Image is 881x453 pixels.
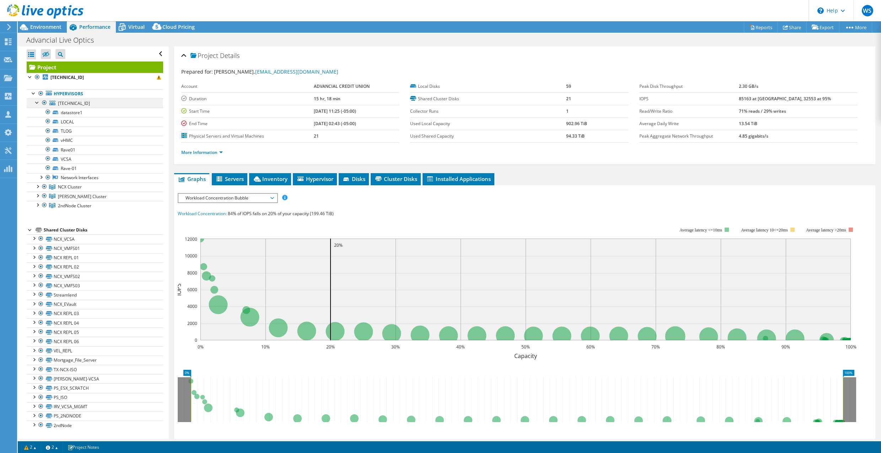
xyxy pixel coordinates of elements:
[185,236,197,242] text: 12000
[27,244,163,253] a: NCX_VMFS01
[391,344,400,350] text: 30%
[27,89,163,98] a: Hypervisors
[27,182,163,192] a: NCX Cluster
[314,96,340,102] b: 15 hr, 18 min
[27,411,163,421] a: PS_2NDNODE
[27,281,163,290] a: NCX_VMFS03
[27,145,163,154] a: Rave01
[27,108,163,117] a: datastore1
[27,309,163,318] a: NCX REPL 03
[27,346,163,356] a: VEL_REPL
[27,300,163,309] a: NCX_EVault
[181,120,314,127] label: End Time
[181,68,213,75] label: Prepared for:
[185,253,197,259] text: 10000
[187,303,197,309] text: 4000
[845,344,856,350] text: 100%
[27,98,163,108] a: [TECHNICAL_ID]
[44,226,163,234] div: Shared Cluster Disks
[566,83,571,89] b: 59
[639,108,739,115] label: Read/Write Ratio
[639,83,739,90] label: Peak Disk Throughput
[214,68,338,75] span: [PERSON_NAME],
[181,95,314,102] label: Duration
[739,108,786,114] b: 71% reads / 29% writes
[58,193,107,199] span: [PERSON_NAME] Cluster
[27,164,163,173] a: Rave-01
[566,133,585,139] b: 94.33 TiB
[27,272,163,281] a: NCX_VMFS02
[178,210,227,217] span: Workload Concentration:
[679,228,722,233] tspan: Average latency <=10ms
[566,108,569,114] b: 1
[806,22,839,33] a: Export
[410,108,566,115] label: Collector Runs
[521,344,530,350] text: 50%
[58,203,91,209] span: 2ndNode Cluster
[181,83,314,90] label: Account
[220,51,240,60] span: Details
[190,52,218,59] span: Project
[781,344,790,350] text: 90%
[334,242,343,248] text: 20%
[27,402,163,411] a: IRV_VCSA_MGMT
[456,344,465,350] text: 40%
[410,120,566,127] label: Used Local Capacity
[566,96,571,102] b: 21
[27,173,163,182] a: Network Interfaces
[27,136,163,145] a: vHMC
[50,74,84,80] b: [TECHNICAL_ID]
[651,344,660,350] text: 70%
[739,121,757,127] b: 13.54 TiB
[514,352,537,360] text: Capacity
[739,83,758,89] b: 2.30 GB/s
[314,121,356,127] b: [DATE] 02:43 (-05:00)
[342,175,365,182] span: Disks
[296,175,333,182] span: Hypervisor
[253,175,288,182] span: Inventory
[198,344,204,350] text: 0%
[27,253,163,262] a: NCX REPL 01
[27,421,163,430] a: 2ndNode
[862,5,873,16] span: WS
[195,337,197,343] text: 0
[744,22,778,33] a: Reports
[181,108,314,115] label: Start Time
[178,175,206,182] span: Graphs
[27,383,163,393] a: PS_ESX_SCRATCH
[181,149,223,155] a: More Information
[58,100,90,106] span: [TECHNICAL_ID]
[839,22,872,33] a: More
[639,95,739,102] label: IOPS
[27,154,163,164] a: VCSA
[410,95,566,102] label: Shared Cluster Disks
[639,133,739,140] label: Peak Aggregate Network Throughput
[778,22,807,33] a: Share
[806,228,846,233] text: Average latency >20ms
[27,337,163,346] a: NCX REPL 06
[63,443,104,452] a: Project Notes
[27,117,163,126] a: LOCAL
[716,344,725,350] text: 80%
[314,83,370,89] b: ADVANCIAL CREDIT UNION
[27,192,163,201] a: Irving HA Cluster
[314,108,356,114] b: [DATE] 11:25 (-05:00)
[228,210,334,217] span: 84% of IOPS falls on 20% of your capacity (199.46 TiB)
[187,287,197,293] text: 6000
[817,7,824,14] svg: \n
[326,344,335,350] text: 20%
[27,127,163,136] a: TLOG
[586,344,595,350] text: 60%
[741,228,788,233] tspan: Average latency 10<=20ms
[23,36,105,44] h1: Advancial Live Optics
[27,290,163,299] a: Streamlend
[426,175,491,182] span: Installed Applications
[187,320,197,326] text: 2000
[215,175,244,182] span: Servers
[27,327,163,337] a: NCX REPL 05
[128,23,145,30] span: Virtual
[27,393,163,402] a: PS_ISO
[261,344,270,350] text: 10%
[30,23,61,30] span: Environment
[566,121,587,127] b: 902.96 TiB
